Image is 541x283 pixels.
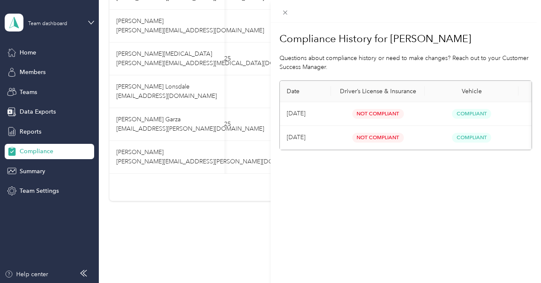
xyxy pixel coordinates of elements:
th: Driver’s License & Insurance [331,81,425,102]
td: Aug 2025 [280,126,331,150]
iframe: Everlance-gr Chat Button Frame [493,235,541,283]
th: Date [280,81,331,102]
th: Vehicle [425,81,518,102]
span: Not Compliant [352,109,404,119]
span: Compliant [452,133,491,143]
td: Sep 2025 [280,102,331,126]
p: Questions about compliance history or need to make changes? Reach out to your Customer Success Ma... [279,54,532,71]
span: Not Compliant [352,133,404,143]
h1: Compliance History for [PERSON_NAME] [279,29,532,49]
span: Compliant [452,109,491,119]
